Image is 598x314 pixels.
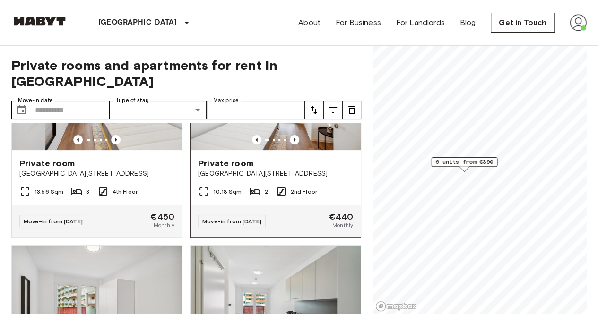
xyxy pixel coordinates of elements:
span: Private rooms and apartments for rent in [GEOGRAPHIC_DATA] [11,57,361,89]
img: avatar [570,14,587,31]
span: 6 units from €390 [435,158,493,166]
label: Max price [213,96,239,104]
span: €450 [150,212,174,221]
button: tune [342,101,361,119]
button: Previous image [252,135,261,144]
span: 2nd Floor [291,187,317,196]
span: Move-in from [DATE] [202,218,261,225]
span: Monthly [154,221,174,229]
span: 13.56 Sqm [35,187,63,196]
p: [GEOGRAPHIC_DATA] [98,17,177,28]
a: Get in Touch [491,13,555,33]
a: About [298,17,321,28]
a: For Landlords [396,17,445,28]
span: 2 [264,187,268,196]
span: 4th Floor [113,187,138,196]
span: Private room [19,158,75,169]
button: Previous image [290,135,299,144]
button: Previous image [73,135,83,144]
span: Move-in from [DATE] [24,218,83,225]
a: Marketing picture of unit AT-21-001-023-01Previous imagePrevious imagePrivate room[GEOGRAPHIC_DAT... [190,36,361,238]
span: [GEOGRAPHIC_DATA][STREET_ADDRESS] [19,169,174,178]
span: Private room [198,158,253,169]
span: 3 [86,187,89,196]
button: tune [323,101,342,119]
button: tune [304,101,323,119]
div: Map marker [431,157,497,172]
span: €440 [329,212,353,221]
span: [GEOGRAPHIC_DATA][STREET_ADDRESS] [198,169,353,178]
a: Blog [460,17,476,28]
a: Marketing picture of unit AT-21-001-076-01Previous imagePrevious imagePrivate room[GEOGRAPHIC_DAT... [11,36,182,238]
button: Previous image [111,135,121,144]
a: Mapbox logo [375,301,417,312]
label: Move-in date [18,96,53,104]
button: Choose date [12,101,31,119]
span: 10.18 Sqm [213,187,242,196]
a: For Business [336,17,381,28]
img: Habyt [11,17,68,26]
label: Type of stay [116,96,149,104]
span: Monthly [332,221,353,229]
